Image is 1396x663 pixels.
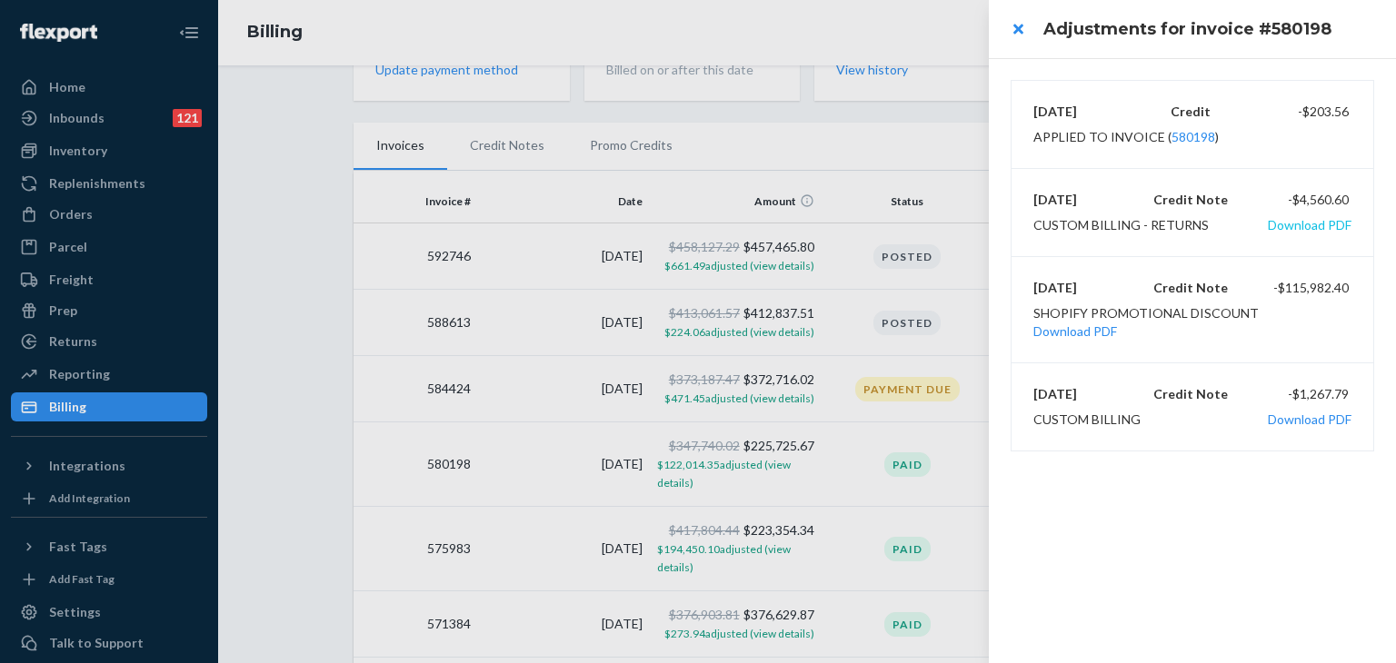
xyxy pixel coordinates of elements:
h3: Adjustments for invoice #580198 [1043,17,1374,41]
button: Download PDF [1033,322,1117,341]
p: [DATE] [1033,385,1139,403]
div: Applied to invoice ( ) [1033,128,1219,146]
button: 580198 [1172,128,1215,146]
div: Custom Billing - Returns [1033,216,1209,234]
p: Credit Note [1139,191,1244,209]
button: close [1000,11,1036,47]
button: Download PDF [1268,216,1351,234]
div: Custom Billing [1033,411,1141,429]
div: Shopify Promotional Discount [1033,304,1259,322]
p: [DATE] [1033,279,1139,297]
div: -$1,267.79 [1243,385,1349,403]
p: Credit Note [1139,385,1244,403]
div: -$203.56 [1243,103,1349,121]
p: Credit Note [1139,279,1244,297]
p: [DATE] [1033,103,1139,121]
p: Credit [1139,103,1244,121]
div: -$115,982.40 [1243,279,1349,297]
p: [DATE] [1033,191,1139,209]
button: Download PDF [1268,411,1351,429]
div: -$4,560.60 [1243,191,1349,209]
